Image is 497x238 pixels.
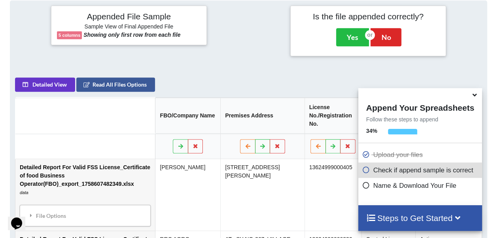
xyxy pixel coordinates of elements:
[76,77,155,92] button: Read All Files Options
[21,46,28,52] img: tab_domain_overview_orange.svg
[15,159,155,230] td: Detailed Report For Valid FSS License_Certificate of food Business Operator(FBO)_export_175860748...
[22,207,148,224] div: File Options
[362,165,480,175] p: Check if append sample is correct
[362,181,480,191] p: Name & Download Your File
[362,150,480,160] p: Upload your files
[155,98,221,134] th: FBO/Company Name
[30,47,71,52] div: Domain Overview
[57,23,201,31] h6: Sample View of Final Appended File
[59,33,80,38] b: 5 columns
[220,98,304,134] th: Premises Address
[79,46,85,52] img: tab_keywords_by_traffic_grey.svg
[21,21,87,27] div: Domain: [DOMAIN_NAME]
[370,28,401,46] button: No
[155,159,221,230] td: [PERSON_NAME]
[296,11,440,21] h4: Is the file appended correctly?
[304,98,361,134] th: License No./Registration No.
[15,77,75,92] button: Detailed View
[13,13,19,19] img: logo_orange.svg
[22,13,39,19] div: v 4.0.25
[336,28,369,46] button: Yes
[87,47,133,52] div: Keywords by Traffic
[366,213,474,223] h4: Steps to Get Started
[366,128,377,134] b: 34 %
[57,11,201,23] h4: Appended File Sample
[304,159,361,230] td: 13624999000405
[20,190,28,195] i: data
[358,101,482,113] h4: Append Your Spreadsheets
[8,206,33,230] iframe: chat widget
[358,115,482,123] p: Follow these steps to append
[83,32,180,38] b: Showing only first row from each file
[13,21,19,27] img: website_grey.svg
[220,159,304,230] td: [STREET_ADDRESS][PERSON_NAME]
